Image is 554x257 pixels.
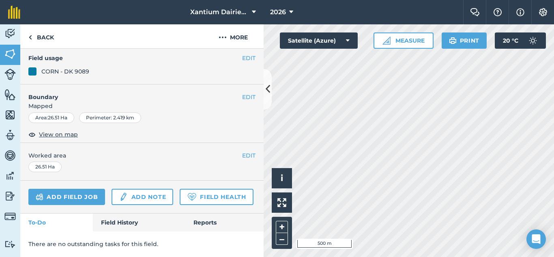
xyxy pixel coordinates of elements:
div: Open Intercom Messenger [526,229,546,249]
span: Mapped [20,102,264,110]
img: svg+xml;base64,PHN2ZyB4bWxucz0iaHR0cDovL3d3dy53My5vcmcvMjAwMC9zdmciIHdpZHRoPSI5IiBoZWlnaHQ9IjI0Ii... [28,32,32,42]
div: Perimeter : 2.419 km [79,112,141,123]
img: svg+xml;base64,PHN2ZyB4bWxucz0iaHR0cDovL3d3dy53My5vcmcvMjAwMC9zdmciIHdpZHRoPSIxOCIgaGVpZ2h0PSIyNC... [28,130,36,139]
span: 20 ° C [503,32,518,49]
img: Four arrows, one pointing top left, one top right, one bottom right and the last bottom left [277,198,286,207]
button: – [276,233,288,245]
span: Xantium Dairies [GEOGRAPHIC_DATA] [190,7,249,17]
button: i [272,168,292,188]
img: svg+xml;base64,PD94bWwgdmVyc2lvbj0iMS4wIiBlbmNvZGluZz0idXRmLTgiPz4KPCEtLSBHZW5lcmF0b3I6IEFkb2JlIE... [4,170,16,182]
img: svg+xml;base64,PHN2ZyB4bWxucz0iaHR0cDovL3d3dy53My5vcmcvMjAwMC9zdmciIHdpZHRoPSIyMCIgaGVpZ2h0PSIyNC... [219,32,227,42]
img: A question mark icon [493,8,502,16]
img: svg+xml;base64,PD94bWwgdmVyc2lvbj0iMS4wIiBlbmNvZGluZz0idXRmLTgiPz4KPCEtLSBHZW5lcmF0b3I6IEFkb2JlIE... [4,149,16,162]
button: View on map [28,130,78,139]
a: Add field job [28,189,105,205]
img: fieldmargin Logo [8,6,20,19]
a: Field History [93,214,185,231]
img: svg+xml;base64,PHN2ZyB4bWxucz0iaHR0cDovL3d3dy53My5vcmcvMjAwMC9zdmciIHdpZHRoPSIxNyIgaGVpZ2h0PSIxNy... [516,7,524,17]
img: svg+xml;base64,PHN2ZyB4bWxucz0iaHR0cDovL3d3dy53My5vcmcvMjAwMC9zdmciIHdpZHRoPSIxOSIgaGVpZ2h0PSIyNC... [449,36,457,45]
div: 26.51 Ha [28,162,62,172]
button: EDIT [242,93,256,102]
img: svg+xml;base64,PD94bWwgdmVyc2lvbj0iMS4wIiBlbmNvZGluZz0idXRmLTgiPz4KPCEtLSBHZW5lcmF0b3I6IEFkb2JlIE... [525,32,541,49]
button: EDIT [242,151,256,160]
a: Reports [185,214,264,231]
img: svg+xml;base64,PHN2ZyB4bWxucz0iaHR0cDovL3d3dy53My5vcmcvMjAwMC9zdmciIHdpZHRoPSI1NiIgaGVpZ2h0PSI2MC... [4,48,16,60]
img: svg+xml;base64,PD94bWwgdmVyc2lvbj0iMS4wIiBlbmNvZGluZz0idXRmLTgiPz4KPCEtLSBHZW5lcmF0b3I6IEFkb2JlIE... [119,192,128,202]
button: 20 °C [495,32,546,49]
span: i [281,173,283,183]
img: svg+xml;base64,PD94bWwgdmVyc2lvbj0iMS4wIiBlbmNvZGluZz0idXRmLTgiPz4KPCEtLSBHZW5lcmF0b3I6IEFkb2JlIE... [4,190,16,202]
span: 2026 [270,7,286,17]
img: A cog icon [538,8,548,16]
button: EDIT [242,54,256,63]
img: Ruler icon [382,37,391,45]
img: svg+xml;base64,PD94bWwgdmVyc2lvbj0iMS4wIiBlbmNvZGluZz0idXRmLTgiPz4KPCEtLSBHZW5lcmF0b3I6IEFkb2JlIE... [4,211,16,222]
div: CORN - DK 9089 [41,67,89,76]
a: To-Do [20,214,93,231]
a: Add note [112,189,173,205]
button: + [276,221,288,233]
a: Field Health [180,189,253,205]
img: svg+xml;base64,PD94bWwgdmVyc2lvbj0iMS4wIiBlbmNvZGluZz0idXRmLTgiPz4KPCEtLSBHZW5lcmF0b3I6IEFkb2JlIE... [4,69,16,80]
img: svg+xml;base64,PHN2ZyB4bWxucz0iaHR0cDovL3d3dy53My5vcmcvMjAwMC9zdmciIHdpZHRoPSI1NiIgaGVpZ2h0PSI2MC... [4,89,16,101]
a: Back [20,24,62,48]
img: svg+xml;base64,PHN2ZyB4bWxucz0iaHR0cDovL3d3dy53My5vcmcvMjAwMC9zdmciIHdpZHRoPSI1NiIgaGVpZ2h0PSI2MC... [4,109,16,121]
h4: Boundary [20,84,242,102]
img: svg+xml;base64,PD94bWwgdmVyc2lvbj0iMS4wIiBlbmNvZGluZz0idXRmLTgiPz4KPCEtLSBHZW5lcmF0b3I6IEFkb2JlIE... [4,129,16,141]
img: svg+xml;base64,PD94bWwgdmVyc2lvbj0iMS4wIiBlbmNvZGluZz0idXRmLTgiPz4KPCEtLSBHZW5lcmF0b3I6IEFkb2JlIE... [4,28,16,40]
button: Satellite (Azure) [280,32,358,49]
span: View on map [39,130,78,139]
span: Worked area [28,151,256,160]
p: There are no outstanding tasks for this field. [28,240,256,248]
img: svg+xml;base64,PD94bWwgdmVyc2lvbj0iMS4wIiBlbmNvZGluZz0idXRmLTgiPz4KPCEtLSBHZW5lcmF0b3I6IEFkb2JlIE... [36,192,43,202]
button: Measure [374,32,434,49]
button: More [203,24,264,48]
div: Area : 26.51 Ha [28,112,74,123]
img: svg+xml;base64,PD94bWwgdmVyc2lvbj0iMS4wIiBlbmNvZGluZz0idXRmLTgiPz4KPCEtLSBHZW5lcmF0b3I6IEFkb2JlIE... [4,240,16,248]
button: Print [442,32,487,49]
img: Two speech bubbles overlapping with the left bubble in the forefront [470,8,480,16]
h4: Field usage [28,54,242,63]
